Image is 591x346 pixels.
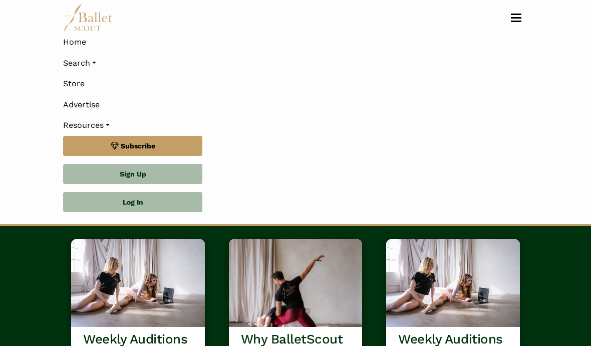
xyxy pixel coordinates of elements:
a: Advertise [63,94,528,115]
a: Store [63,73,528,94]
img: gem.svg [111,140,119,151]
a: Subscribe [63,136,202,156]
a: Search [63,53,528,74]
img: header_image.img [229,239,363,327]
a: Resources [63,115,528,136]
img: header_image.img [386,239,520,327]
img: header_image.img [71,239,205,327]
a: Home [63,32,528,53]
span: Subscribe [121,140,155,151]
a: Sign Up [63,164,202,184]
button: Toggle navigation [504,13,528,23]
a: Log In [63,192,202,212]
